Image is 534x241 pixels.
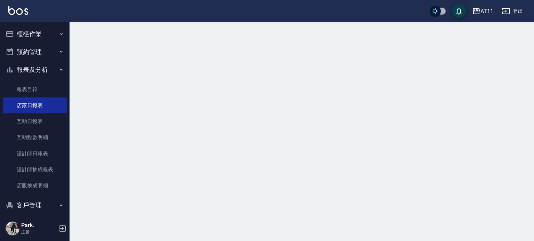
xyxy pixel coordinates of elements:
button: save [452,4,466,18]
a: 報表目錄 [3,81,67,97]
img: Person [6,222,19,235]
a: 店販抽成明細 [3,178,67,193]
button: 櫃檯作業 [3,25,67,43]
a: 設計師日報表 [3,146,67,162]
div: AT11 [480,7,493,16]
img: Logo [8,6,28,15]
button: 客戶管理 [3,196,67,214]
button: 預約管理 [3,43,67,61]
a: 互助點數明細 [3,129,67,145]
button: 員工及薪資 [3,214,67,232]
a: 互助日報表 [3,113,67,129]
h5: Park. [21,222,57,229]
button: AT11 [469,4,496,18]
button: 報表及分析 [3,61,67,79]
p: 主管 [21,229,57,235]
a: 店家日報表 [3,97,67,113]
a: 設計師抽成報表 [3,162,67,178]
button: 登出 [499,5,526,18]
